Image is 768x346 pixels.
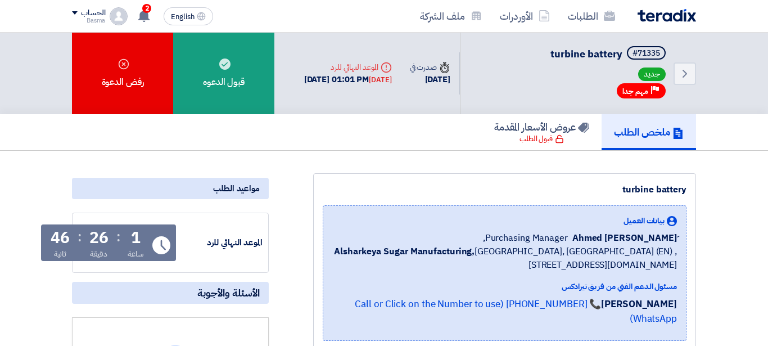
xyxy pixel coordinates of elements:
div: قبول الطلب [519,133,564,145]
div: دقيقة [90,248,107,260]
div: turbine battery [323,183,686,196]
img: profile_test.png [110,7,128,25]
div: مواعيد الطلب [72,178,269,199]
a: الطلبات [559,3,624,29]
div: 26 [89,230,109,246]
div: مسئول الدعم الفني من فريق تيرادكس [332,281,677,293]
div: : [116,227,120,247]
span: ِAhmed [PERSON_NAME] [572,231,677,245]
span: English [171,13,195,21]
img: Teradix logo [638,9,696,22]
div: الحساب [81,8,105,18]
a: الأوردرات [491,3,559,29]
b: Alsharkeya Sugar Manufacturing, [334,245,475,258]
div: رفض الدعوة [72,33,173,114]
div: Basma [72,17,105,24]
strong: [PERSON_NAME] [601,297,677,311]
div: 1 [131,230,141,246]
div: ساعة [128,248,144,260]
h5: عروض الأسعار المقدمة [494,120,589,133]
div: [DATE] [410,73,450,86]
button: English [164,7,213,25]
div: ثانية [54,248,67,260]
div: 46 [51,230,70,246]
div: [DATE] 01:01 PM [304,73,392,86]
span: [GEOGRAPHIC_DATA], [GEOGRAPHIC_DATA] (EN) ,[STREET_ADDRESS][DOMAIN_NAME] [332,245,677,272]
div: الموعد النهائي للرد [178,236,263,249]
h5: ملخص الطلب [614,125,684,138]
div: [DATE] [369,74,391,86]
span: الأسئلة والأجوبة [197,286,260,299]
h5: turbine battery [550,46,668,62]
span: جديد [638,68,666,81]
div: الموعد النهائي للرد [304,61,392,73]
a: 📞 [PHONE_NUMBER] (Call or Click on the Number to use WhatsApp) [355,297,677,326]
span: بيانات العميل [624,215,665,227]
a: ملف الشركة [411,3,491,29]
span: مهم جدا [622,86,648,97]
div: #71335 [633,50,660,57]
a: ملخص الطلب [602,114,696,150]
span: turbine battery [550,46,622,61]
span: 2 [142,4,151,13]
span: Purchasing Manager, [483,231,568,245]
div: : [78,227,82,247]
div: قبول الدعوه [173,33,274,114]
div: صدرت في [410,61,450,73]
a: عروض الأسعار المقدمة قبول الطلب [482,114,602,150]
